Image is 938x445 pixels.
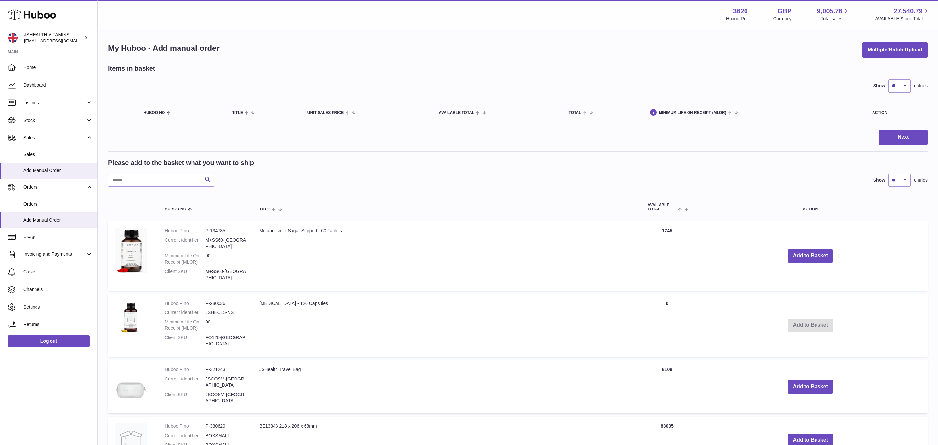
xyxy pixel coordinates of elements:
a: 9,005.76 Total sales [817,7,850,22]
dd: JSCOSM-[GEOGRAPHIC_DATA] [206,376,246,388]
dd: BOXSMALL [206,433,246,439]
dd: P-280036 [206,300,246,307]
td: 1745 [641,221,693,290]
span: Title [232,111,243,115]
span: 27,540.79 [894,7,923,16]
dt: Minimum Life On Receipt (MLOR) [165,319,206,331]
span: entries [914,83,928,89]
dd: M+SS60-[GEOGRAPHIC_DATA] [206,237,246,250]
strong: GBP [777,7,791,16]
span: Sales [23,151,92,158]
img: Metabolism + Sugar Support - 60 Tablets [115,228,147,273]
a: 27,540.79 AVAILABLE Stock Total [875,7,930,22]
img: JSHealth Travel Bag [115,366,147,400]
span: [EMAIL_ADDRESS][DOMAIN_NAME] [24,38,96,43]
div: Action [872,111,921,115]
button: Next [879,130,928,145]
dt: Huboo P no [165,228,206,234]
strong: 3620 [733,7,748,16]
span: entries [914,177,928,183]
div: Currency [773,16,792,22]
dd: P-134735 [206,228,246,234]
h1: My Huboo - Add manual order [108,43,220,53]
td: 0 [641,294,693,357]
span: Sales [23,135,86,141]
span: Total [569,111,581,115]
dd: 90 [206,253,246,265]
span: 9,005.76 [817,7,843,16]
span: Total sales [821,16,850,22]
span: AVAILABLE Total [439,111,474,115]
span: Orders [23,201,92,207]
dd: M+SS60-[GEOGRAPHIC_DATA] [206,268,246,281]
dd: 90 [206,319,246,331]
div: JSHEALTH VITAMINS [24,32,83,44]
span: Title [259,207,270,211]
span: Add Manual Order [23,167,92,174]
th: Action [693,196,928,218]
dd: FO120-[GEOGRAPHIC_DATA] [206,335,246,347]
dt: Current identifier [165,433,206,439]
span: Unit Sales Price [307,111,344,115]
span: Orders [23,184,86,190]
dt: Minimum Life On Receipt (MLOR) [165,253,206,265]
span: AVAILABLE Stock Total [875,16,930,22]
span: Invoicing and Payments [23,251,86,257]
td: Metabolism + Sugar Support - 60 Tablets [253,221,641,290]
dt: Huboo P no [165,300,206,307]
a: Log out [8,335,90,347]
span: Add Manual Order [23,217,92,223]
dd: P-330629 [206,423,246,429]
dt: Huboo P no [165,366,206,373]
dt: Client SKU [165,268,206,281]
span: Home [23,65,92,71]
button: Multiple/Batch Upload [862,42,928,58]
h2: Please add to the basket what you want to ship [108,158,254,167]
span: Dashboard [23,82,92,88]
dt: Current identifier [165,376,206,388]
span: Huboo no [165,207,186,211]
td: JSHealth Travel Bag [253,360,641,413]
span: Returns [23,322,92,328]
span: Channels [23,286,92,293]
span: Stock [23,117,86,123]
dt: Huboo P no [165,423,206,429]
span: AVAILABLE Total [647,203,676,211]
dt: Client SKU [165,392,206,404]
button: Add to Basket [788,249,833,263]
dt: Client SKU [165,335,206,347]
dd: JSCOSM-[GEOGRAPHIC_DATA] [206,392,246,404]
img: internalAdmin-3620@internal.huboo.com [8,33,18,43]
button: Add to Basket [788,380,833,394]
span: Huboo no [143,111,165,115]
dd: JSHEO15-NS [206,309,246,316]
h2: Items in basket [108,64,155,73]
dt: Current identifier [165,309,206,316]
label: Show [873,177,885,183]
div: Huboo Ref [726,16,748,22]
td: [MEDICAL_DATA] - 120 Capsules [253,294,641,357]
span: Usage [23,234,92,240]
label: Show [873,83,885,89]
span: Settings [23,304,92,310]
span: Cases [23,269,92,275]
span: Minimum Life On Receipt (MLOR) [659,111,726,115]
span: Listings [23,100,86,106]
td: 8109 [641,360,693,413]
dd: P-321243 [206,366,246,373]
img: Fish Oil - 120 Capsules [115,300,147,334]
dt: Current identifier [165,237,206,250]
